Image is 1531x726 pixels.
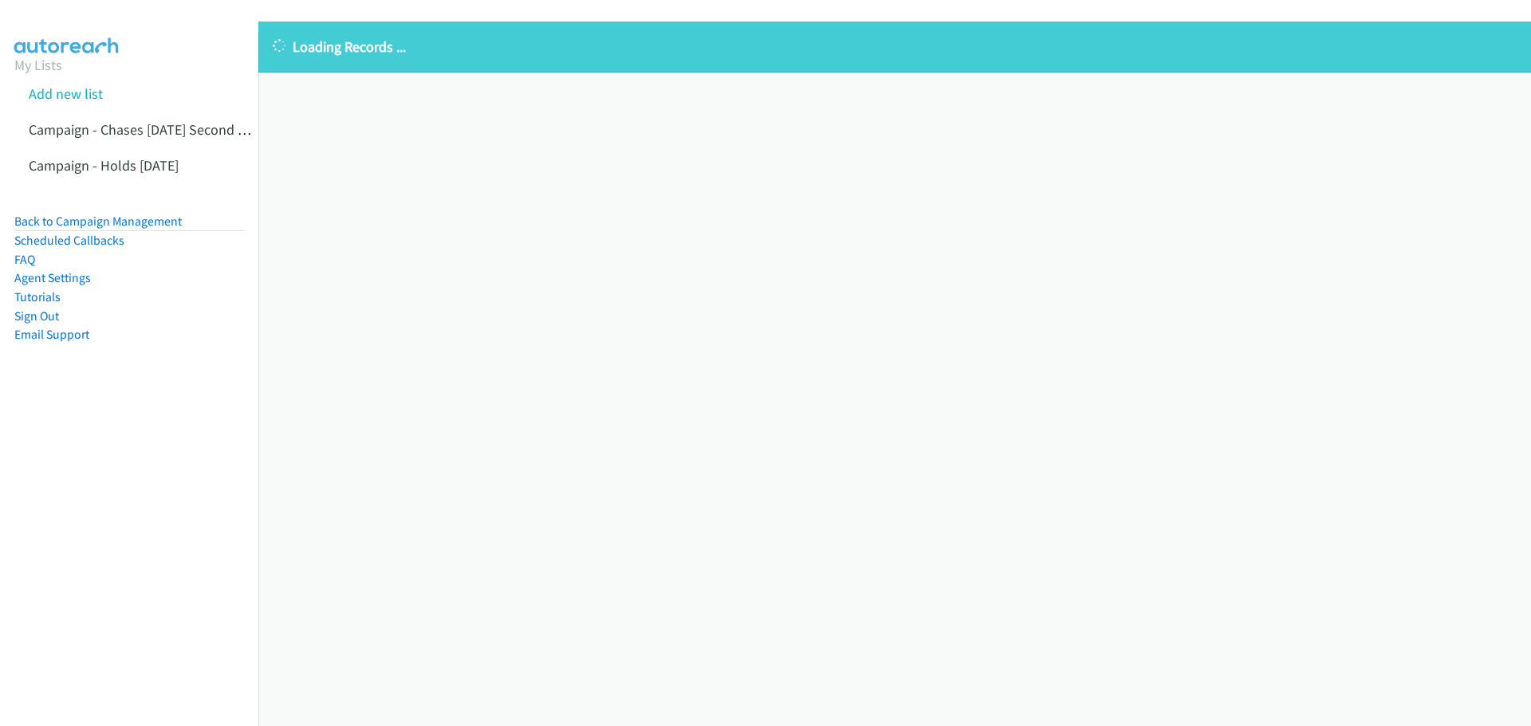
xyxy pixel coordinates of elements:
p: Loading Records ... [273,36,1517,57]
a: FAQ [14,252,35,267]
a: Tutorials [14,289,61,304]
a: Campaign - Chases [DATE] Second Attempts [29,120,293,139]
a: Sign Out [14,308,59,324]
a: Add new list [29,84,103,103]
a: Campaign - Holds [DATE] [29,156,179,175]
a: My Lists [14,56,62,74]
a: Agent Settings [14,270,91,285]
a: Scheduled Callbacks [14,233,124,248]
a: Email Support [14,327,89,342]
a: Back to Campaign Management [14,214,182,229]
